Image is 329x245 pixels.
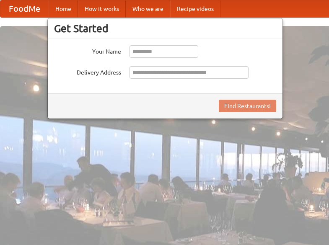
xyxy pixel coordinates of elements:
[54,22,276,35] h3: Get Started
[170,0,220,17] a: Recipe videos
[78,0,126,17] a: How it works
[219,100,276,112] button: Find Restaurants!
[54,45,121,56] label: Your Name
[49,0,78,17] a: Home
[126,0,170,17] a: Who we are
[0,0,49,17] a: FoodMe
[54,66,121,77] label: Delivery Address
